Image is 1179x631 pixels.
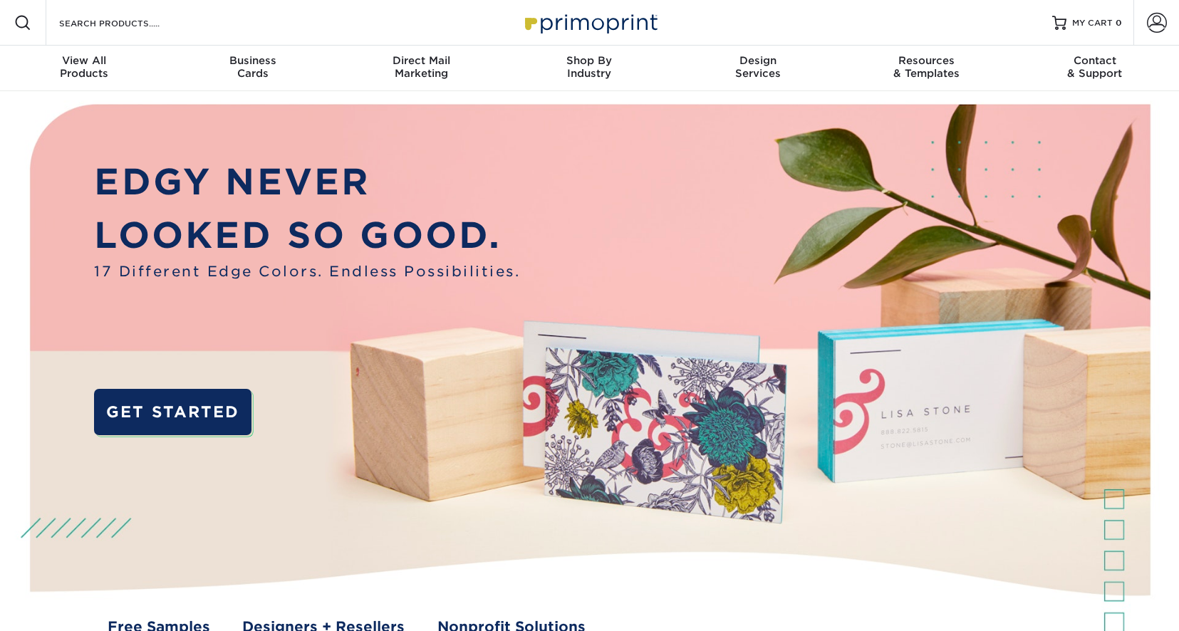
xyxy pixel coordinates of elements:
[842,46,1010,91] a: Resources& Templates
[94,261,520,283] span: 17 Different Edge Colors. Endless Possibilities.
[337,54,505,80] div: Marketing
[94,155,520,208] p: EDGY NEVER
[505,54,673,80] div: Industry
[1116,18,1122,28] span: 0
[505,46,673,91] a: Shop ByIndustry
[168,54,336,80] div: Cards
[519,7,661,38] img: Primoprint
[337,46,505,91] a: Direct MailMarketing
[168,54,336,67] span: Business
[1011,54,1179,67] span: Contact
[842,54,1010,67] span: Resources
[94,389,251,435] a: GET STARTED
[94,209,520,261] p: LOOKED SO GOOD.
[1011,54,1179,80] div: & Support
[1072,17,1113,29] span: MY CART
[168,46,336,91] a: BusinessCards
[674,54,842,67] span: Design
[842,54,1010,80] div: & Templates
[674,54,842,80] div: Services
[337,54,505,67] span: Direct Mail
[1011,46,1179,91] a: Contact& Support
[674,46,842,91] a: DesignServices
[505,54,673,67] span: Shop By
[58,14,197,31] input: SEARCH PRODUCTS.....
